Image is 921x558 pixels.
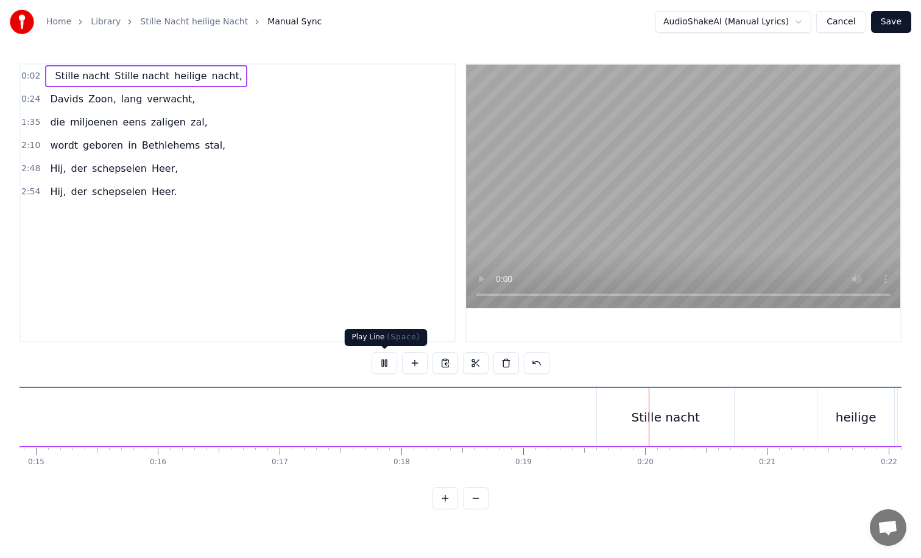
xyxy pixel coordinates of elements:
[82,138,124,152] span: geboren
[631,408,699,426] div: Stille nacht
[122,115,147,129] span: eens
[21,186,40,198] span: 2:54
[120,92,144,106] span: lang
[211,69,244,83] span: nacht,
[203,138,227,152] span: stal,
[127,138,138,152] span: in
[54,69,111,83] span: Stille nacht
[345,329,428,346] div: Play Line
[49,115,66,129] span: die
[49,138,79,152] span: wordt
[46,16,322,28] nav: breadcrumb
[836,408,877,426] div: heilige
[49,161,67,175] span: Hij,
[21,139,40,152] span: 2:10
[87,92,118,106] span: Zoon,
[28,457,44,467] div: 0:15
[21,70,40,82] span: 0:02
[759,457,775,467] div: 0:21
[21,116,40,129] span: 1:35
[272,457,288,467] div: 0:17
[21,93,40,105] span: 0:24
[387,333,420,341] span: ( Space )
[150,457,166,467] div: 0:16
[113,69,171,83] span: Stille nacht
[91,16,121,28] a: Library
[881,457,897,467] div: 0:22
[49,92,85,106] span: Davids
[150,115,187,129] span: zaligen
[871,11,911,33] button: Save
[816,11,866,33] button: Cancel
[150,161,179,175] span: Heer,
[21,163,40,175] span: 2:48
[189,115,209,129] span: zal,
[150,185,178,199] span: Heer.
[146,92,196,106] span: verwacht,
[393,457,410,467] div: 0:18
[870,509,906,546] div: Open de chat
[515,457,532,467] div: 0:19
[91,185,148,199] span: schepselen
[91,161,148,175] span: schepselen
[69,185,88,199] span: der
[10,10,34,34] img: youka
[141,138,201,152] span: Bethlehems
[140,16,248,28] a: Stille Nacht heilige Nacht
[173,69,208,83] span: heilige
[69,161,88,175] span: der
[49,185,67,199] span: Hij,
[46,16,71,28] a: Home
[267,16,322,28] span: Manual Sync
[69,115,119,129] span: miljoenen
[637,457,654,467] div: 0:20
